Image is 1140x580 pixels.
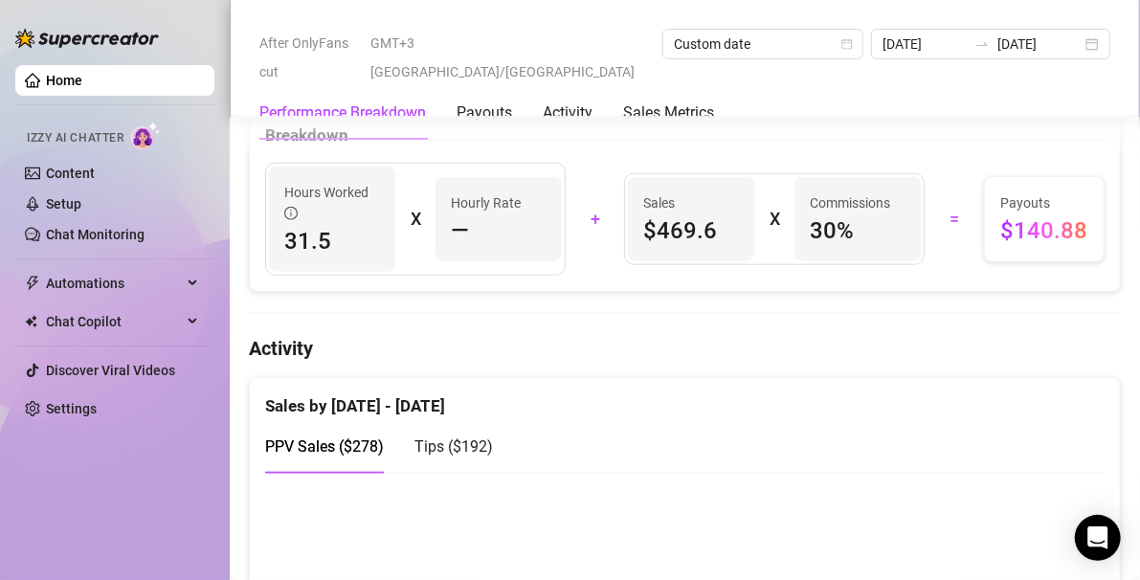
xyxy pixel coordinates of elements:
input: Start date [883,33,967,55]
span: Chat Copilot [46,306,182,337]
span: Tips ( $192 ) [414,437,493,456]
div: X [770,204,779,234]
div: Sales by [DATE] - [DATE] [265,378,1105,419]
div: X [411,204,420,234]
article: Commissions [810,192,890,213]
h4: Activity [249,335,1121,362]
span: PPV Sales ( $278 ) [265,437,384,456]
span: info-circle [284,207,298,220]
article: Hourly Rate [451,192,521,213]
span: swap-right [974,36,990,52]
span: thunderbolt [25,276,40,291]
span: to [974,36,990,52]
span: 31.5 [284,226,380,257]
span: — [451,215,469,246]
div: Open Intercom Messenger [1075,515,1121,561]
div: = [936,204,972,234]
span: Izzy AI Chatter [27,129,123,147]
div: + [577,204,614,234]
span: $140.88 [1000,215,1088,246]
span: GMT+3 [GEOGRAPHIC_DATA]/[GEOGRAPHIC_DATA] [370,29,651,86]
input: End date [997,33,1082,55]
a: Chat Monitoring [46,227,145,242]
img: Chat Copilot [25,315,37,328]
span: Hours Worked [284,182,380,224]
div: Performance Breakdown [259,101,426,124]
div: Activity [543,101,592,124]
span: Payouts [1000,192,1088,213]
span: Custom date [674,30,852,58]
img: AI Chatter [131,122,161,149]
span: $469.6 [643,215,739,246]
div: Payouts [457,101,512,124]
span: calendar [841,38,853,50]
a: Setup [46,196,81,212]
span: 30 % [810,215,905,246]
span: Automations [46,268,182,299]
div: Sales Metrics [623,101,714,124]
span: After OnlyFans cut [259,29,359,86]
a: Home [46,73,82,88]
a: Settings [46,401,97,416]
img: logo-BBDzfeDw.svg [15,29,159,48]
span: Sales [643,192,739,213]
a: Content [46,166,95,181]
a: Discover Viral Videos [46,363,175,378]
